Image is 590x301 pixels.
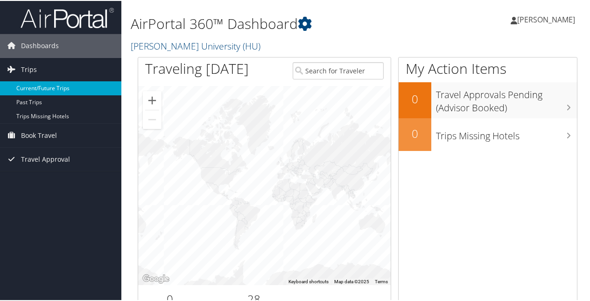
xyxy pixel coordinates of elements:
input: Search for Traveler [293,61,384,79]
span: Travel Approval [21,147,70,170]
h3: Travel Approvals Pending (Advisor Booked) [436,83,577,114]
a: Open this area in Google Maps (opens a new window) [140,272,171,284]
span: Dashboards [21,33,59,57]
a: 0Travel Approvals Pending (Advisor Booked) [399,81,577,117]
button: Zoom in [143,90,162,109]
span: Trips [21,57,37,80]
button: Zoom out [143,109,162,128]
span: Map data ©2025 [334,278,369,283]
button: Keyboard shortcuts [288,278,329,284]
a: 0Trips Missing Hotels [399,117,577,150]
h1: Traveling [DATE] [145,58,249,78]
h2: 0 [399,90,431,106]
a: [PERSON_NAME] University (HU) [131,39,263,51]
h3: Trips Missing Hotels [436,124,577,142]
a: Terms (opens in new tab) [375,278,388,283]
span: [PERSON_NAME] [517,14,575,24]
span: Book Travel [21,123,57,146]
h1: AirPortal 360™ Dashboard [131,13,433,33]
h2: 0 [399,125,431,141]
a: [PERSON_NAME] [511,5,584,33]
h1: My Action Items [399,58,577,78]
img: Google [140,272,171,284]
img: airportal-logo.png [21,6,114,28]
